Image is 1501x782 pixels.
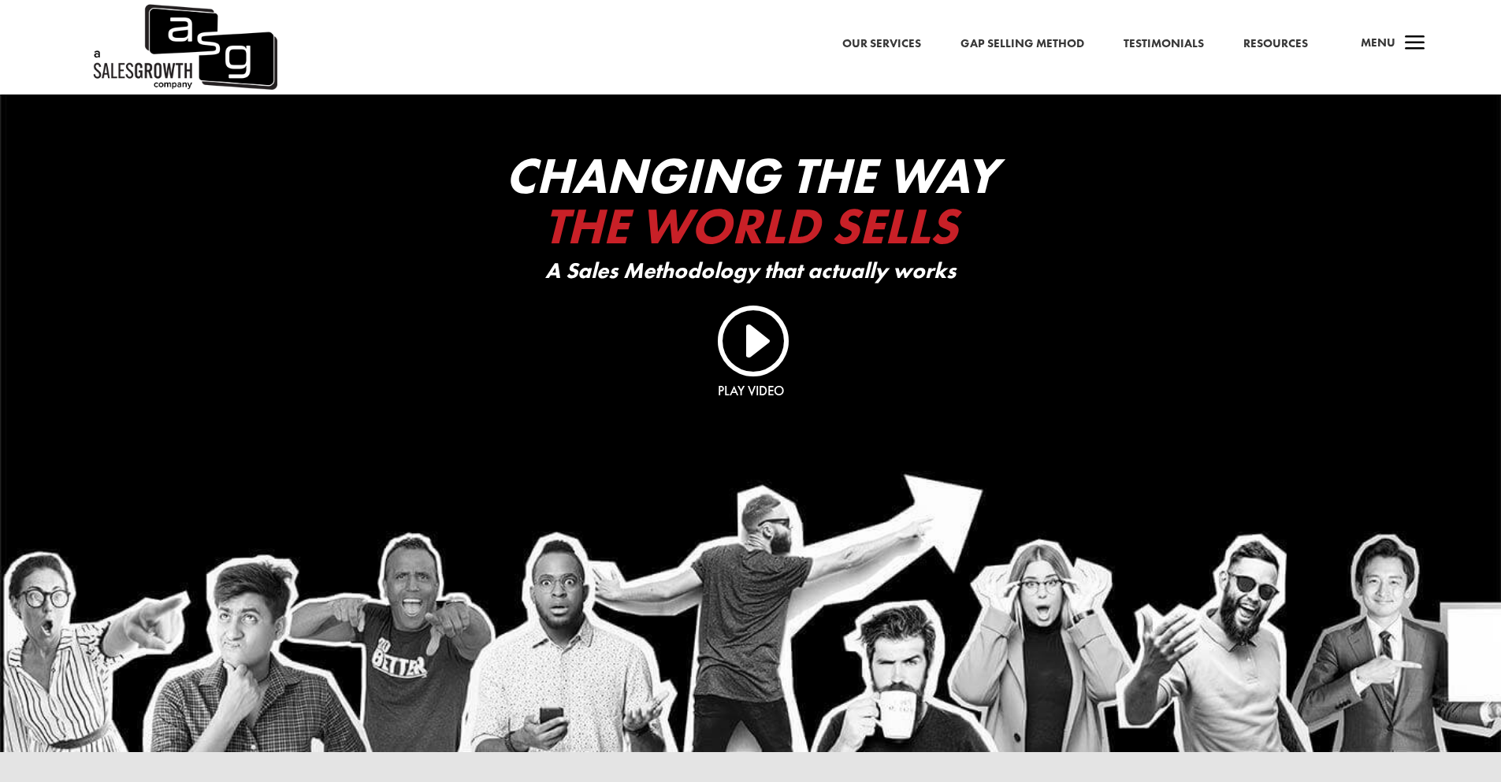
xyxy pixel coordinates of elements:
[1124,34,1204,54] a: Testimonials
[960,34,1084,54] a: Gap Selling Method
[544,194,957,258] span: The World Sells
[436,150,1066,259] h2: Changing The Way
[1361,35,1395,50] span: Menu
[718,382,784,399] a: Play Video
[436,259,1066,284] p: A Sales Methodology that actually works
[842,34,921,54] a: Our Services
[1243,34,1308,54] a: Resources
[713,301,789,376] a: I
[1399,28,1431,60] span: a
